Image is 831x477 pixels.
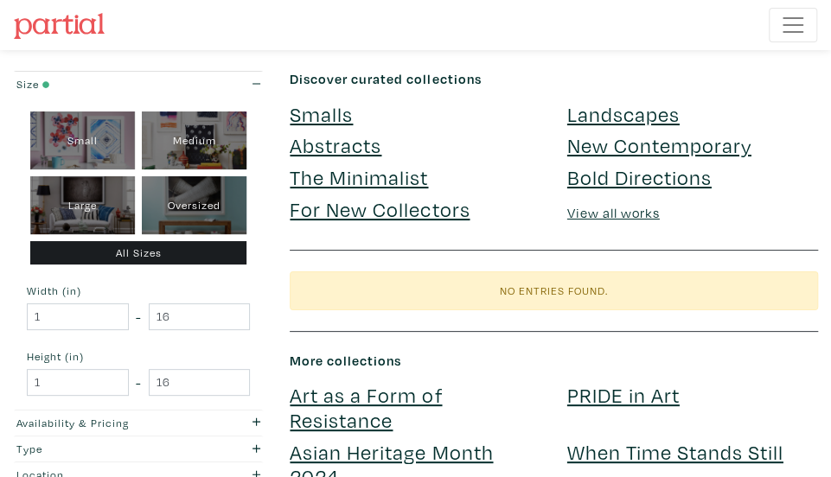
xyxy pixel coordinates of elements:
a: View all works [567,204,660,221]
span: - [136,306,142,327]
small: Height (in) [27,351,250,362]
a: Art as a Form of Resistance [290,381,442,433]
h6: Discover curated collections [290,71,818,87]
div: Large [30,176,135,234]
button: Availability & Pricing [13,410,264,436]
a: When Time Stands Still [567,438,783,465]
small: Width (in) [27,285,250,296]
div: Size [16,76,193,92]
div: Type [16,441,193,457]
button: Type [13,436,264,461]
a: PRIDE in Art [567,381,680,408]
a: New Contemporary [567,131,751,158]
div: No entries found. [290,271,818,310]
span: - [136,372,142,392]
a: For New Collectors [290,195,470,222]
div: All Sizes [30,241,246,264]
button: Toggle navigation [769,8,817,42]
a: Abstracts [290,131,381,158]
div: Small [30,111,135,169]
div: Availability & Pricing [16,415,193,431]
button: Size [13,72,264,97]
a: The Minimalist [290,163,428,190]
a: Smalls [290,100,353,127]
div: Oversized [142,176,246,234]
a: Landscapes [567,100,680,127]
h6: More collections [290,353,818,369]
div: Medium [142,111,246,169]
a: Bold Directions [567,163,712,190]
